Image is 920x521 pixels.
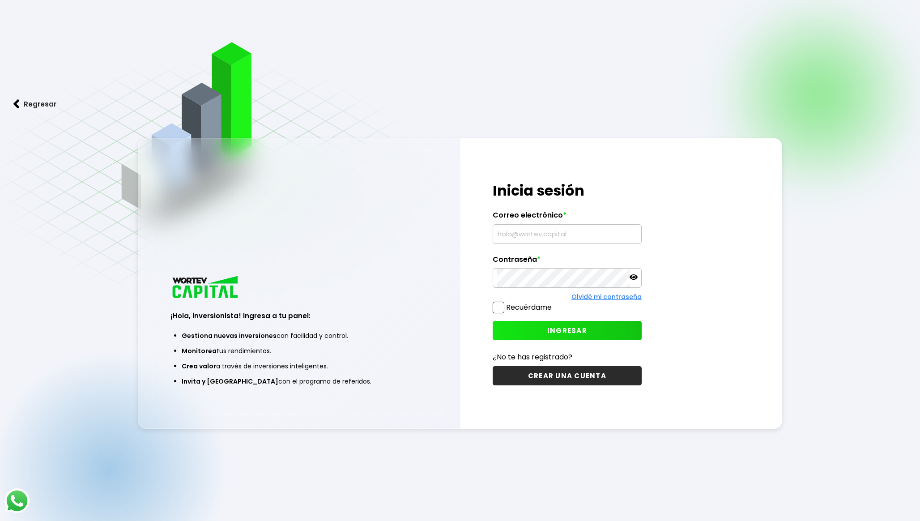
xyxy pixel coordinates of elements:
[493,366,642,385] button: CREAR UNA CUENTA
[182,346,217,355] span: Monitorea
[182,343,417,359] li: tus rendimientos.
[182,377,278,386] span: Invita y [GEOGRAPHIC_DATA]
[493,211,642,224] label: Correo electrónico
[182,328,417,343] li: con facilidad y control.
[182,331,277,340] span: Gestiona nuevas inversiones
[4,488,30,513] img: logos_whatsapp-icon.242b2217.svg
[13,99,20,109] img: flecha izquierda
[571,292,642,301] a: Olvidé mi contraseña
[182,359,417,374] li: a través de inversiones inteligentes.
[170,311,428,321] h3: ¡Hola, inversionista! Ingresa a tu panel:
[493,321,642,340] button: INGRESAR
[493,351,642,385] a: ¿No te has registrado?CREAR UNA CUENTA
[182,362,216,371] span: Crea valor
[493,255,642,269] label: Contraseña
[493,351,642,363] p: ¿No te has registrado?
[497,225,638,243] input: hola@wortev.capital
[493,180,642,201] h1: Inicia sesión
[547,326,587,335] span: INGRESAR
[182,374,417,389] li: con el programa de referidos.
[506,302,552,312] label: Recuérdame
[170,275,241,301] img: logo_wortev_capital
